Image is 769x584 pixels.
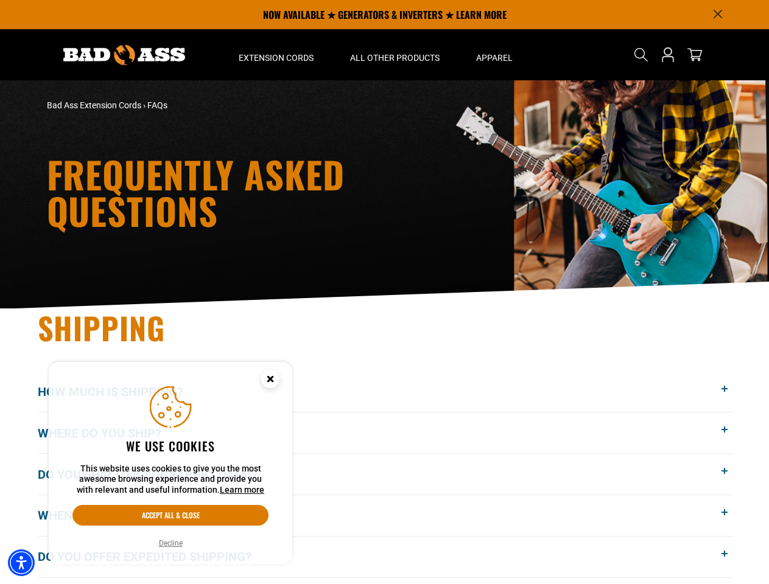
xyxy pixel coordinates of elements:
[38,372,732,412] button: How much is shipping?
[63,45,185,65] img: Bad Ass Extension Cords
[38,465,276,484] span: Do you ship to [GEOGRAPHIC_DATA]?
[147,100,167,110] span: FAQs
[220,29,332,80] summary: Extension Cords
[47,99,491,112] nav: breadcrumbs
[38,506,249,524] span: When will my order get here?
[350,52,440,63] span: All Other Products
[239,52,314,63] span: Extension Cords
[38,383,202,401] span: How much is shipping?
[143,100,146,110] span: ›
[332,29,458,80] summary: All Other Products
[248,362,292,400] button: Close this option
[72,438,269,454] h2: We use cookies
[49,362,292,565] aside: Cookie Consent
[476,52,513,63] span: Apparel
[220,485,264,495] a: This website uses cookies to give you the most awesome browsing experience and provide you with r...
[8,549,35,576] div: Accessibility Menu
[658,29,678,80] a: Open this option
[38,537,732,577] button: Do you offer expedited shipping?
[72,505,269,526] button: Accept all & close
[631,45,651,64] summary: Search
[38,454,732,495] button: Do you ship to [GEOGRAPHIC_DATA]?
[47,100,141,110] a: Bad Ass Extension Cords
[38,495,732,536] button: When will my order get here?
[685,47,704,62] a: cart
[72,464,269,496] p: This website uses cookies to give you the most awesome browsing experience and provide you with r...
[38,305,166,350] span: Shipping
[155,537,186,549] button: Decline
[38,424,180,442] span: Where do you ship?
[458,29,531,80] summary: Apparel
[38,412,732,453] button: Where do you ship?
[47,156,491,229] h1: Frequently Asked Questions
